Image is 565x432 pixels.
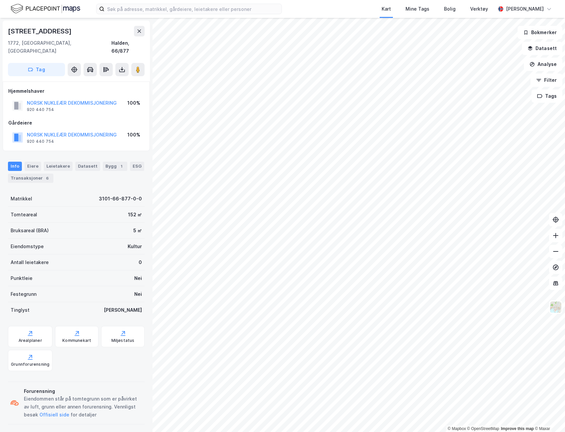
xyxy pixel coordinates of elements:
[11,211,37,219] div: Tomteareal
[470,5,488,13] div: Verktøy
[444,5,456,13] div: Bolig
[501,426,534,431] a: Improve this map
[531,74,562,87] button: Filter
[506,5,544,13] div: [PERSON_NAME]
[11,306,30,314] div: Tinglyst
[448,426,466,431] a: Mapbox
[8,39,111,55] div: 1772, [GEOGRAPHIC_DATA], [GEOGRAPHIC_DATA]
[128,211,142,219] div: 152 ㎡
[139,258,142,266] div: 0
[104,4,282,14] input: Søk på adresse, matrikkel, gårdeiere, leietakere eller personer
[103,162,127,171] div: Bygg
[128,243,142,250] div: Kultur
[522,42,562,55] button: Datasett
[19,338,42,343] div: Arealplaner
[11,227,49,235] div: Bruksareal (BRA)
[127,99,140,107] div: 100%
[11,362,49,367] div: Grunnforurensning
[11,195,32,203] div: Matrikkel
[99,195,142,203] div: 3101-66-877-0-0
[382,5,391,13] div: Kart
[8,174,53,183] div: Transaksjoner
[44,175,51,182] div: 6
[130,162,144,171] div: ESG
[11,290,36,298] div: Festegrunn
[111,39,145,55] div: Halden, 66/877
[134,290,142,298] div: Nei
[524,58,562,71] button: Analyse
[62,338,91,343] div: Kommunekart
[134,274,142,282] div: Nei
[111,338,135,343] div: Miljøstatus
[127,131,140,139] div: 100%
[27,139,54,144] div: 920 440 754
[8,26,73,36] div: [STREET_ADDRESS]
[518,26,562,39] button: Bokmerker
[8,162,22,171] div: Info
[24,387,142,395] div: Forurensning
[11,3,80,15] img: logo.f888ab2527a4732fd821a326f86c7f29.svg
[133,227,142,235] div: 5 ㎡
[44,162,73,171] div: Leietakere
[532,400,565,432] div: Kontrollprogram for chat
[11,274,32,282] div: Punktleie
[532,400,565,432] iframe: Chat Widget
[118,163,125,170] div: 1
[8,63,65,76] button: Tag
[11,243,44,250] div: Eiendomstype
[11,258,49,266] div: Antall leietakere
[75,162,100,171] div: Datasett
[27,107,54,112] div: 920 440 754
[532,89,562,103] button: Tags
[25,162,41,171] div: Eiere
[467,426,499,431] a: OpenStreetMap
[8,87,144,95] div: Hjemmelshaver
[104,306,142,314] div: [PERSON_NAME]
[24,395,142,419] div: Eiendommen står på tomtegrunn som er påvirket av luft, grunn eller annen forurensning. Vennligst ...
[8,119,144,127] div: Gårdeiere
[406,5,429,13] div: Mine Tags
[549,301,562,313] img: Z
